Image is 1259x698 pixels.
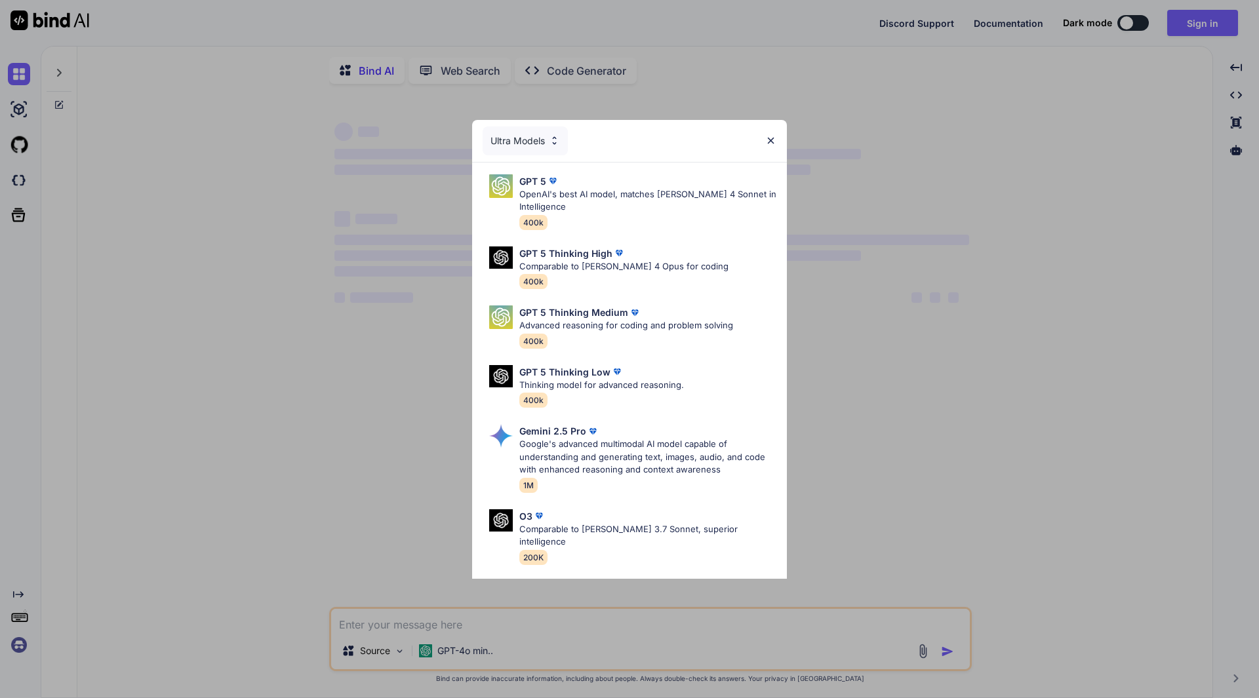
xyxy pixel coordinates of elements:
p: GPT 5 Thinking Low [519,365,610,379]
span: 400k [519,393,548,408]
p: GPT 5 [519,174,546,188]
img: Pick Models [489,424,513,448]
img: premium [610,365,624,378]
span: 400k [519,334,548,349]
img: premium [546,174,559,187]
img: premium [532,509,546,522]
p: Advanced reasoning for coding and problem solving [519,319,733,332]
img: Pick Models [489,174,513,198]
img: premium [586,425,599,438]
span: 1M [519,478,538,493]
div: Ultra Models [483,126,568,155]
p: Comparable to [PERSON_NAME] 3.7 Sonnet, superior intelligence [519,523,776,549]
p: Thinking model for advanced reasoning. [519,379,684,392]
p: Comparable to [PERSON_NAME] 4 Opus for coding [519,260,729,273]
img: Pick Models [549,135,560,146]
span: 200K [519,550,548,565]
img: premium [612,246,626,260]
img: Pick Models [489,509,513,532]
img: Pick Models [489,305,513,329]
img: premium [628,306,641,319]
img: Pick Models [489,246,513,269]
p: GPT 5 Thinking Medium [519,305,628,319]
p: Google's advanced multimodal AI model capable of understanding and generating text, images, audio... [519,438,776,476]
p: O3 [519,509,532,523]
span: 400k [519,274,548,289]
p: GPT 5 Thinking High [519,246,612,260]
p: Gemini 2.5 Pro [519,424,586,438]
p: OpenAI's best AI model, matches [PERSON_NAME] 4 Sonnet in Intelligence [519,188,776,214]
img: close [765,135,776,146]
span: 400k [519,215,548,230]
img: Pick Models [489,365,513,388]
